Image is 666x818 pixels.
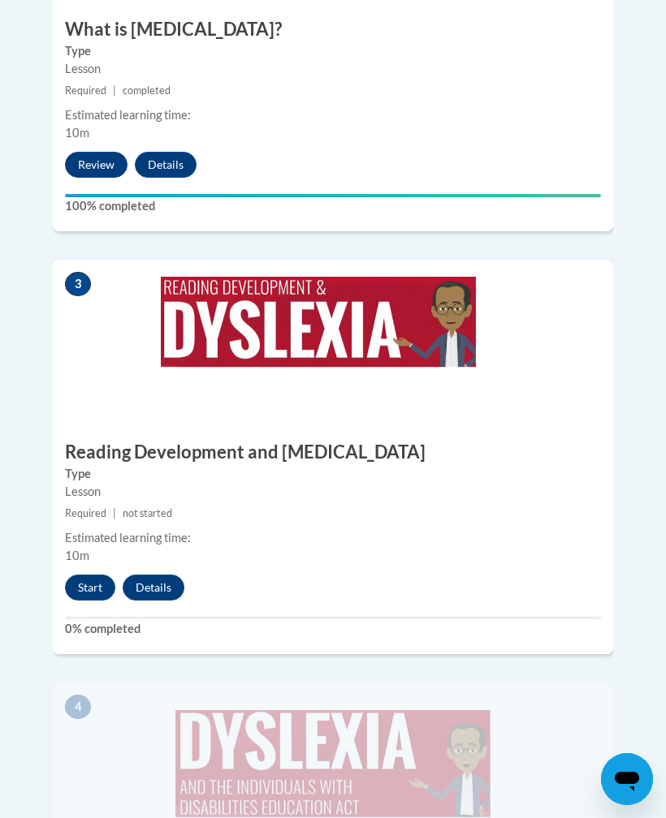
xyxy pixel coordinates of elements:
span: 4 [65,695,91,719]
span: Required [65,507,106,519]
button: Start [65,575,115,601]
span: 10m [65,126,89,140]
label: Type [65,465,601,483]
h3: Reading Development and [MEDICAL_DATA] [53,440,613,465]
div: Lesson [65,60,601,78]
label: Type [65,42,601,60]
button: Details [135,152,197,178]
label: 0% completed [65,620,601,638]
span: completed [123,84,171,97]
button: Review [65,152,128,178]
div: Estimated learning time: [65,106,601,124]
label: 100% completed [65,197,601,215]
span: | [113,507,116,519]
span: Required [65,84,106,97]
div: Estimated learning time: [65,529,601,547]
span: 10m [65,549,89,562]
div: Your progress [65,194,601,197]
span: not started [123,507,172,519]
h3: What is [MEDICAL_DATA]? [53,17,613,42]
div: Lesson [65,483,601,501]
button: Details [123,575,184,601]
span: | [113,84,116,97]
span: 3 [65,272,91,296]
img: Course Image [53,260,613,422]
iframe: Button to launch messaging window [601,753,653,805]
